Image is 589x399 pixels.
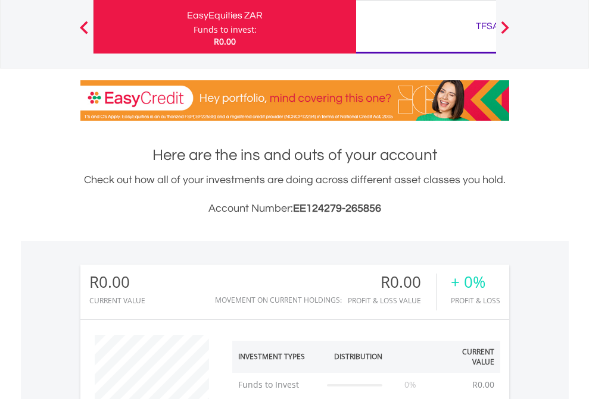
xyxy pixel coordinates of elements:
div: Funds to invest: [194,24,257,36]
div: Profit & Loss [451,297,500,304]
h3: Account Number: [80,200,509,217]
div: + 0% [451,274,500,291]
div: Movement on Current Holdings: [215,296,342,304]
div: CURRENT VALUE [89,297,145,304]
td: 0% [388,373,433,397]
div: Check out how all of your investments are doing across different asset classes you hold. [80,172,509,217]
button: Previous [72,27,96,39]
span: EE124279-265856 [293,203,381,214]
div: R0.00 [348,274,436,291]
div: Distribution [334,351,382,362]
div: Profit & Loss Value [348,297,436,304]
td: R0.00 [466,373,500,397]
td: Funds to Invest [232,373,322,397]
div: EasyEquities ZAR [101,7,349,24]
img: EasyCredit Promotion Banner [80,80,509,121]
span: R0.00 [214,36,236,47]
div: R0.00 [89,274,145,291]
button: Next [493,27,517,39]
th: Investment Types [232,341,322,373]
th: Current Value [433,341,500,373]
h1: Here are the ins and outs of your account [80,144,509,166]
